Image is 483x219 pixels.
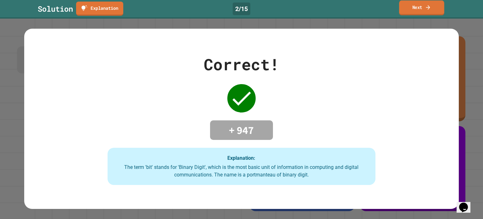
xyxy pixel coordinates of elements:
a: Explanation [76,2,123,16]
strong: Explanation: [227,155,255,161]
div: Correct! [204,53,279,76]
h4: + 947 [216,124,267,137]
div: Solution [38,3,73,14]
iframe: chat widget [457,194,477,213]
div: The term 'bit' stands for 'Binary Digit', which is the most basic unit of information in computin... [114,164,369,179]
div: 2 / 15 [233,3,250,15]
a: Next [399,0,444,15]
